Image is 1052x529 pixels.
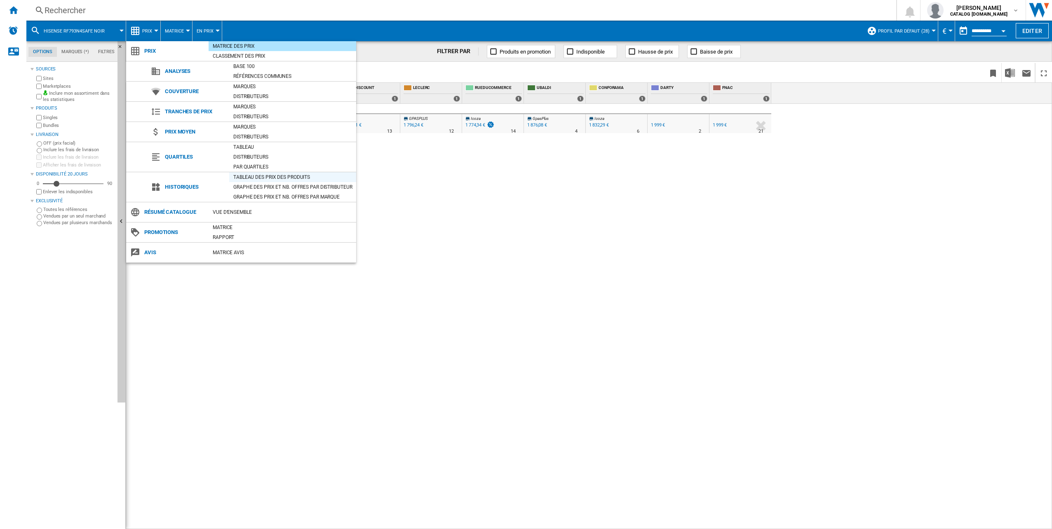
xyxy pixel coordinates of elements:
[229,62,356,70] div: Base 100
[140,247,209,258] span: Avis
[161,86,229,97] span: Couverture
[209,233,356,241] div: Rapport
[161,151,229,163] span: Quartiles
[209,42,356,50] div: Matrice des prix
[229,163,356,171] div: Par quartiles
[229,82,356,91] div: Marques
[229,123,356,131] div: Marques
[140,45,209,57] span: Prix
[229,153,356,161] div: Distributeurs
[140,206,209,218] span: Résumé catalogue
[229,133,356,141] div: Distributeurs
[229,183,356,191] div: Graphe des prix et nb. offres par distributeur
[209,223,356,232] div: Matrice
[229,103,356,111] div: Marques
[161,106,229,117] span: Tranches de prix
[209,208,356,216] div: Vue d'ensemble
[229,193,356,201] div: Graphe des prix et nb. offres par marque
[161,126,229,138] span: Prix moyen
[229,173,356,181] div: Tableau des prix des produits
[161,66,229,77] span: Analyses
[229,72,356,80] div: Références communes
[161,181,229,193] span: Historiques
[229,112,356,121] div: Distributeurs
[229,92,356,101] div: Distributeurs
[140,227,209,238] span: Promotions
[229,143,356,151] div: Tableau
[209,248,356,257] div: Matrice AVIS
[209,52,356,60] div: Classement des prix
